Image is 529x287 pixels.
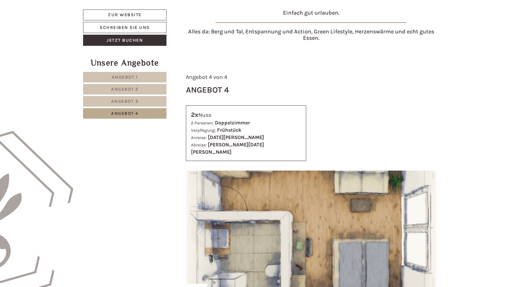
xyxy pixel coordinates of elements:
span: Angebot 4 [111,111,138,116]
img: image [215,22,406,23]
span: Angebot 2 [111,87,138,92]
a: Zur Website [83,10,166,20]
div: Guten Tag, wie können wir Ihnen helfen? [5,17,107,37]
span: Angebot 3 [111,99,139,104]
small: Verpflegung: [191,128,216,133]
div: Unsere Angebote [83,57,166,69]
button: Next [419,225,425,241]
div: Hotel B&B Feldmessner [10,18,103,24]
button: Senden [210,168,250,179]
span: Angebot 1 [112,74,138,80]
a: Jetzt buchen [83,35,166,46]
div: Nuss [191,110,301,120]
b: [PERSON_NAME][DATE][PERSON_NAME] [191,142,264,155]
div: Angebot 4 [186,84,229,96]
h4: Einfach gut urlauben. [186,10,437,16]
a: Schreiben Sie uns [83,22,166,33]
small: Abreise: [191,143,207,147]
b: Frühstück [217,127,241,133]
small: Anreise: [191,135,207,140]
span: Angebot 4 von 4 [186,73,227,80]
b: [DATE][PERSON_NAME] [208,134,264,140]
button: Previous [197,225,204,241]
b: Doppelzimmer [215,120,250,126]
small: 21:29 [10,31,103,35]
h4: Alles da: Berg und Tal, Entspannung und Action, Green Lifestyle, Herzenswärme und echt gutes Essen. [186,29,437,41]
small: 2 Personen: [191,121,214,125]
div: [DATE] [114,5,136,16]
b: 2x [191,111,198,118]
